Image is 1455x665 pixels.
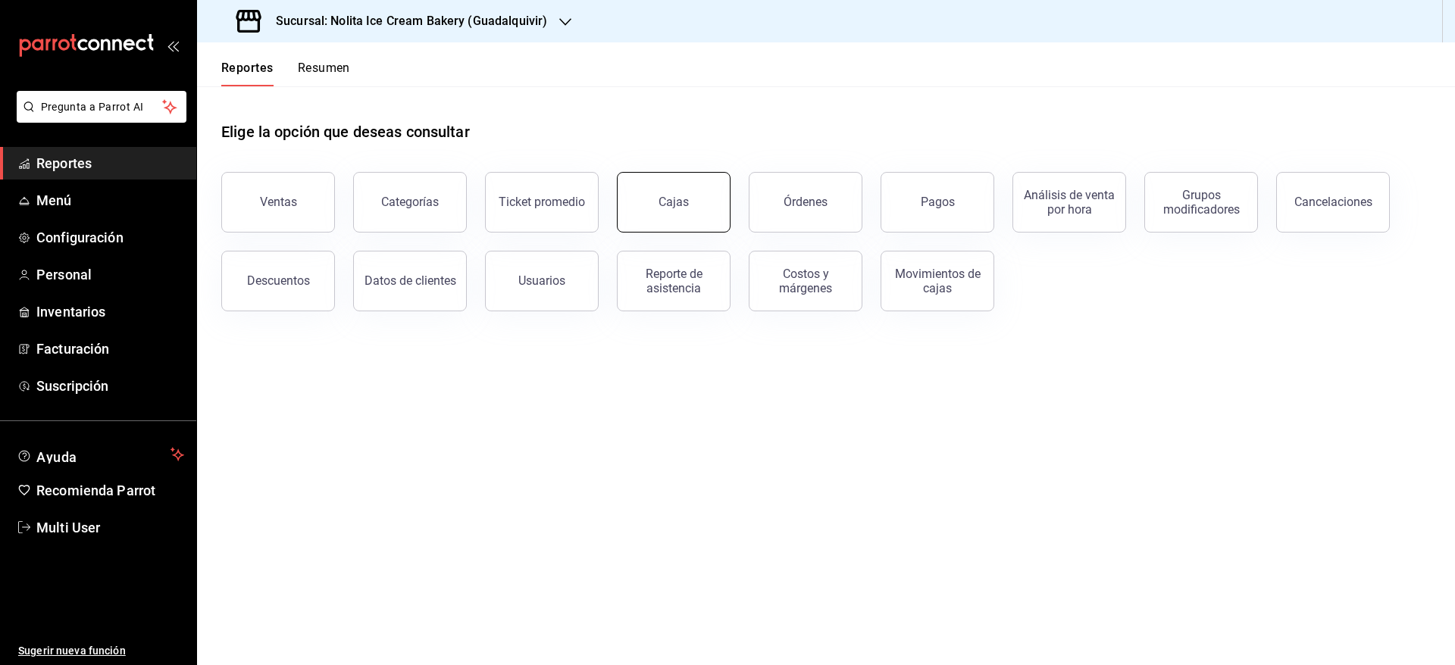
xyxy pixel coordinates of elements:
span: Facturación [36,339,184,359]
div: Ventas [260,195,297,209]
span: Inventarios [36,301,184,322]
span: Suscripción [36,376,184,396]
h1: Elige la opción que deseas consultar [221,120,470,143]
button: Usuarios [485,251,599,311]
button: Análisis de venta por hora [1012,172,1126,233]
h3: Sucursal: Nolita Ice Cream Bakery (Guadalquivir) [264,12,547,30]
button: Ticket promedio [485,172,599,233]
button: Movimientos de cajas [881,251,994,311]
div: Pagos [921,195,955,209]
div: Costos y márgenes [759,267,853,295]
button: Reporte de asistencia [617,251,731,311]
div: Categorías [381,195,439,209]
button: Resumen [298,61,350,86]
div: Grupos modificadores [1154,188,1248,217]
div: Descuentos [247,273,310,288]
button: Descuentos [221,251,335,311]
span: Sugerir nueva función [18,643,184,659]
div: Datos de clientes [365,273,456,288]
button: Categorías [353,172,467,233]
button: open_drawer_menu [167,39,179,52]
button: Cancelaciones [1276,172,1390,233]
span: Pregunta a Parrot AI [41,99,163,115]
span: Menú [36,190,184,211]
span: Ayuda [36,445,164,464]
div: Movimientos de cajas [890,267,984,295]
span: Configuración [36,227,184,248]
div: Reporte de asistencia [627,267,721,295]
button: Costos y márgenes [749,251,862,311]
div: Usuarios [518,273,565,288]
button: Reportes [221,61,274,86]
span: Personal [36,264,184,285]
div: Órdenes [784,195,828,209]
span: Reportes [36,153,184,173]
button: Pagos [881,172,994,233]
span: Recomienda Parrot [36,480,184,501]
div: Cajas [659,195,689,209]
a: Pregunta a Parrot AI [11,110,186,126]
button: Grupos modificadores [1144,172,1258,233]
span: Multi User [36,517,184,538]
div: navigation tabs [221,61,350,86]
button: Ventas [221,172,335,233]
button: Cajas [617,172,731,233]
button: Órdenes [749,172,862,233]
button: Pregunta a Parrot AI [17,91,186,123]
button: Datos de clientes [353,251,467,311]
div: Ticket promedio [499,195,585,209]
div: Cancelaciones [1294,195,1372,209]
div: Análisis de venta por hora [1022,188,1116,217]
